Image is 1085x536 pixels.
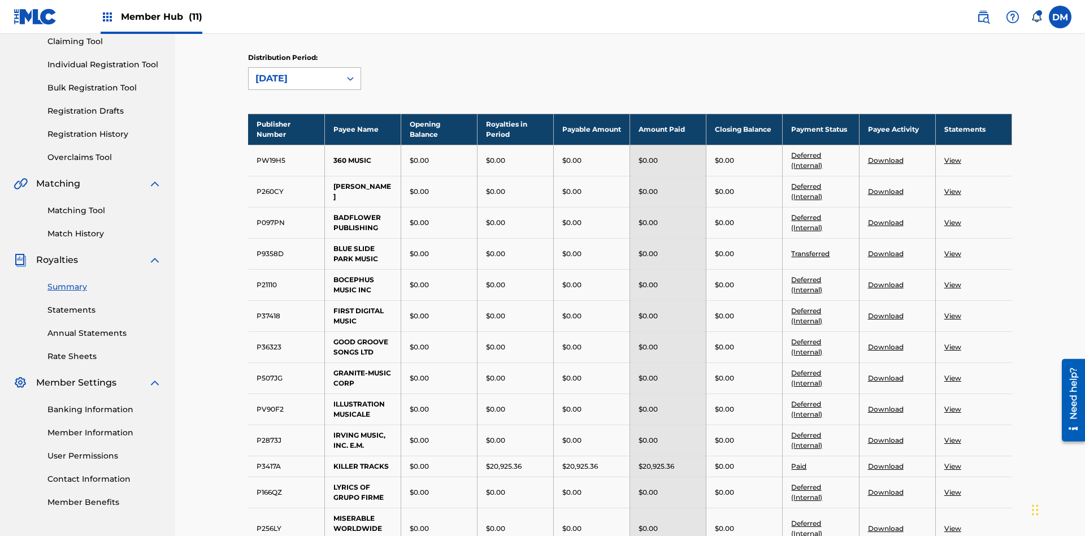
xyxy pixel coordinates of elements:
a: Deferred (Internal) [791,182,822,201]
span: Member Settings [36,376,116,390]
p: $0.00 [715,524,734,534]
td: P36323 [248,331,324,362]
span: Royalties [36,253,78,267]
a: Deferred (Internal) [791,431,822,449]
a: View [944,280,961,289]
td: P9358D [248,238,324,269]
td: BOCEPHUS MUSIC INC [324,269,401,300]
th: Payable Amount [554,114,630,145]
p: $0.00 [562,524,581,534]
img: Matching [14,177,28,191]
a: Bulk Registration Tool [47,82,162,94]
p: $0.00 [486,155,505,166]
img: expand [148,376,162,390]
a: Summary [47,281,162,293]
iframe: Resource Center [1053,355,1085,447]
a: View [944,436,961,444]
p: $0.00 [639,404,658,414]
a: Paid [791,462,806,470]
a: View [944,488,961,496]
p: $0.00 [715,373,734,383]
td: P2873J [248,425,324,456]
td: P260CY [248,176,324,207]
td: P097PN [248,207,324,238]
p: $0.00 [486,218,505,228]
p: $0.00 [715,435,734,446]
p: $0.00 [639,373,658,383]
th: Statements [935,114,1012,145]
p: $0.00 [410,342,429,352]
a: Deferred (Internal) [791,213,822,232]
p: $0.00 [486,404,505,414]
p: $0.00 [486,280,505,290]
td: [PERSON_NAME] [324,176,401,207]
iframe: Chat Widget [1028,482,1085,536]
img: Member Settings [14,376,27,390]
a: Registration History [47,128,162,140]
td: IRVING MUSIC, INC. E.M. [324,425,401,456]
p: $0.00 [639,311,658,321]
td: PW19H5 [248,145,324,176]
p: $0.00 [562,373,581,383]
p: $0.00 [715,311,734,321]
a: View [944,343,961,351]
span: Matching [36,177,80,191]
img: MLC Logo [14,8,57,25]
p: $0.00 [410,155,429,166]
a: Transferred [791,249,830,258]
p: $0.00 [562,249,581,259]
td: P3417A [248,456,324,477]
td: GRANITE-MUSIC CORP [324,362,401,394]
td: GOOD GROOVE SONGS LTD [324,331,401,362]
p: $0.00 [410,404,429,414]
p: $0.00 [486,249,505,259]
th: Royalties in Period [477,114,553,145]
div: [DATE] [255,72,333,85]
a: Deferred (Internal) [791,306,822,325]
p: $0.00 [639,487,658,498]
p: $20,925.36 [639,461,674,472]
p: $0.00 [410,280,429,290]
img: expand [148,177,162,191]
a: View [944,156,961,165]
a: View [944,312,961,320]
a: Deferred (Internal) [791,338,822,356]
a: View [944,218,961,227]
a: Public Search [972,6,995,28]
a: Download [868,462,904,470]
a: Matching Tool [47,205,162,217]
img: help [1006,10,1019,24]
a: Member Benefits [47,496,162,508]
p: $0.00 [562,311,581,321]
a: Download [868,405,904,413]
a: Deferred (Internal) [791,151,822,170]
p: $0.00 [410,218,429,228]
a: View [944,405,961,413]
a: Individual Registration Tool [47,59,162,71]
td: P507JG [248,362,324,394]
p: $0.00 [562,155,581,166]
p: $0.00 [410,311,429,321]
th: Amount Paid [630,114,706,145]
a: Member Information [47,427,162,439]
td: LYRICS OF GRUPO FIRME [324,477,401,508]
p: $0.00 [639,342,658,352]
p: $0.00 [410,524,429,534]
p: $0.00 [562,342,581,352]
a: Download [868,312,904,320]
p: $0.00 [562,218,581,228]
th: Opening Balance [401,114,477,145]
a: Download [868,218,904,227]
p: $0.00 [639,155,658,166]
p: $0.00 [562,487,581,498]
td: BADFLOWER PUBLISHING [324,207,401,238]
p: Distribution Period: [248,53,361,63]
a: Match History [47,228,162,240]
p: $0.00 [715,280,734,290]
a: Deferred (Internal) [791,400,822,418]
img: search [976,10,990,24]
td: P21110 [248,269,324,300]
div: Notifications [1031,11,1042,23]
